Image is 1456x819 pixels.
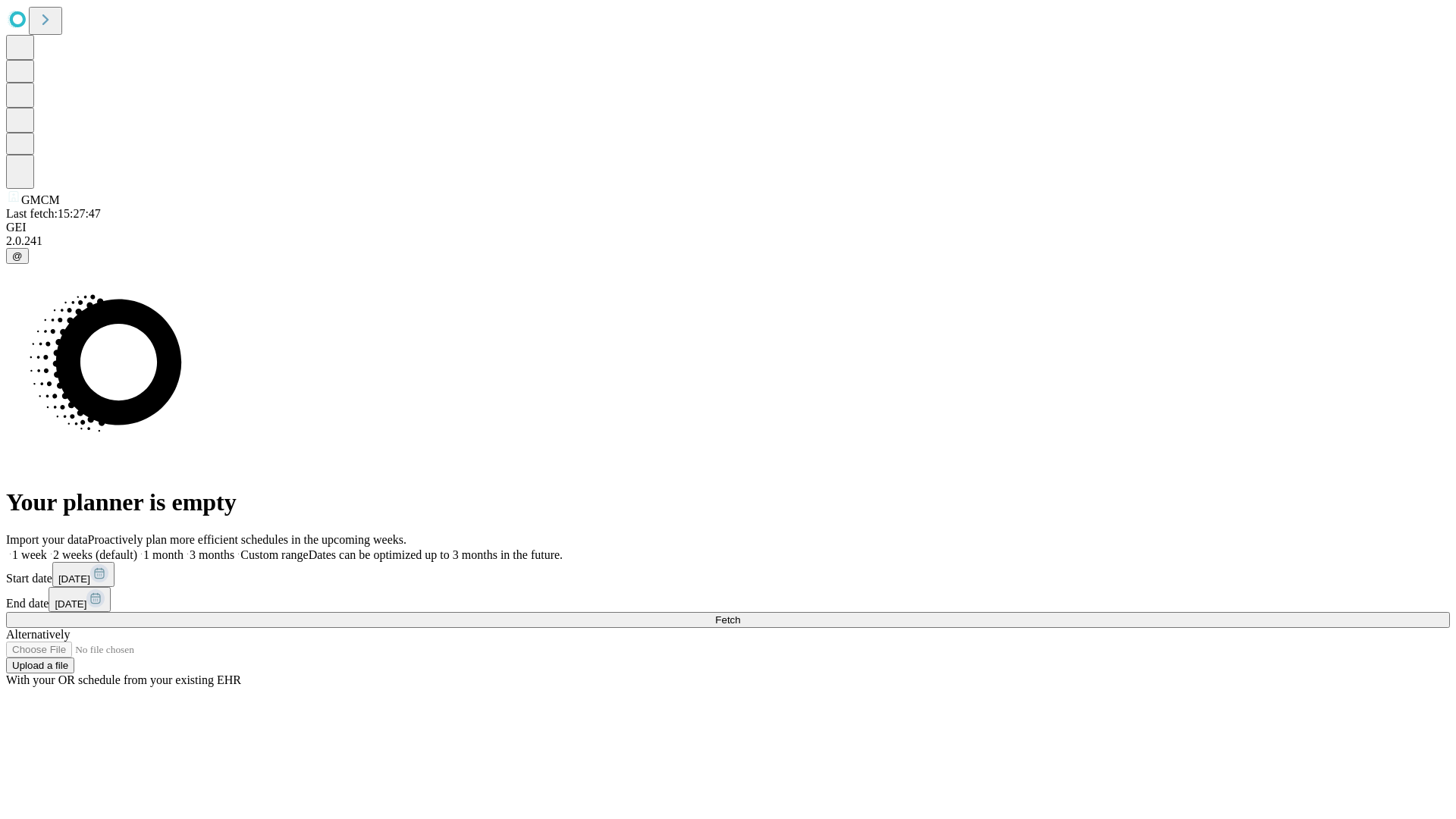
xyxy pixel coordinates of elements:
[12,250,23,262] span: @
[58,573,90,585] span: [DATE]
[6,612,1450,628] button: Fetch
[715,614,740,626] span: Fetch
[53,548,137,561] span: 2 weeks (default)
[309,548,563,561] span: Dates can be optimized up to 3 months in the future.
[6,587,1450,612] div: End date
[49,587,111,612] button: [DATE]
[55,598,86,610] span: [DATE]
[190,548,234,561] span: 3 months
[6,221,1450,234] div: GEI
[88,533,406,546] span: Proactively plan more efficient schedules in the upcoming weeks.
[143,548,184,561] span: 1 month
[6,234,1450,248] div: 2.0.241
[6,488,1450,516] h1: Your planner is empty
[21,193,60,206] span: GMCM
[6,248,29,264] button: @
[12,548,47,561] span: 1 week
[52,562,115,587] button: [DATE]
[6,673,241,686] span: With your OR schedule from your existing EHR
[240,548,308,561] span: Custom range
[6,207,101,220] span: Last fetch: 15:27:47
[6,562,1450,587] div: Start date
[6,533,88,546] span: Import your data
[6,628,70,641] span: Alternatively
[6,657,74,673] button: Upload a file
